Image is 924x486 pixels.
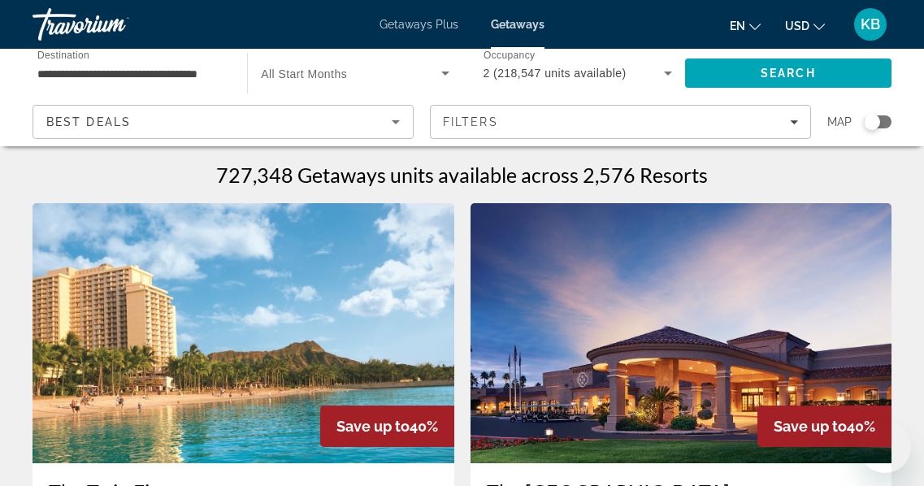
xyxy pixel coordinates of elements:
[46,115,131,128] span: Best Deals
[380,18,458,31] a: Getaways Plus
[33,203,454,463] img: The Twin Fin
[761,67,816,80] span: Search
[216,163,708,187] h1: 727,348 Getaways units available across 2,576 Resorts
[484,67,627,80] span: 2 (218,547 units available)
[37,64,226,84] input: Select destination
[471,203,892,463] img: The Scottsdale Plaza Resort
[484,50,535,61] span: Occupancy
[491,18,544,31] a: Getaways
[730,14,761,37] button: Change language
[320,406,454,447] div: 40%
[685,59,891,88] button: Search
[859,421,911,473] iframe: Button to launch messaging window
[861,16,880,33] span: KB
[757,406,891,447] div: 40%
[785,20,809,33] span: USD
[785,14,825,37] button: Change currency
[849,7,891,41] button: User Menu
[730,20,745,33] span: en
[336,418,410,435] span: Save up to
[827,111,852,133] span: Map
[774,418,847,435] span: Save up to
[33,3,195,46] a: Travorium
[261,67,347,80] span: All Start Months
[443,115,498,128] span: Filters
[37,50,89,60] span: Destination
[430,105,811,139] button: Filters
[46,112,400,132] mat-select: Sort by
